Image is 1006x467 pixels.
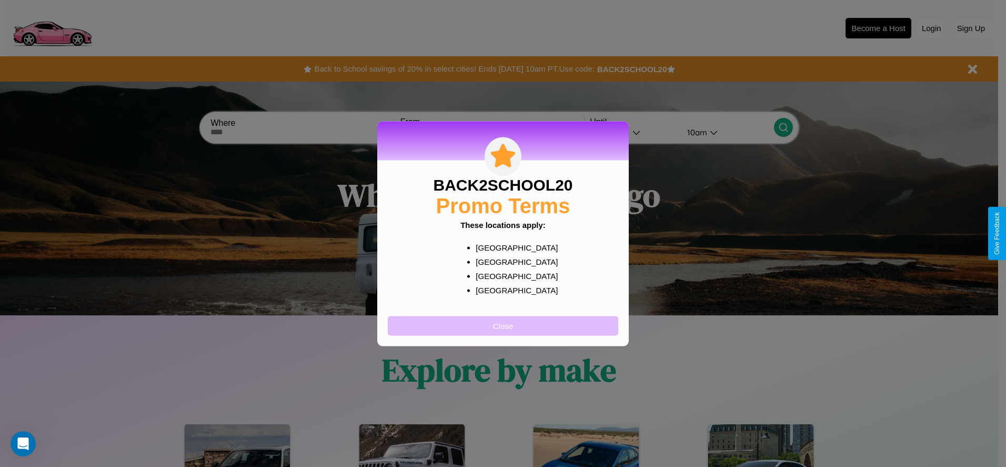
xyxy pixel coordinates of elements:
div: Give Feedback [993,212,1001,255]
p: [GEOGRAPHIC_DATA] [476,240,551,254]
h3: BACK2SCHOOL20 [433,176,572,194]
p: [GEOGRAPHIC_DATA] [476,283,551,297]
b: These locations apply: [460,220,546,229]
iframe: Intercom live chat [11,431,36,456]
p: [GEOGRAPHIC_DATA] [476,254,551,269]
button: Close [388,316,618,335]
p: [GEOGRAPHIC_DATA] [476,269,551,283]
h2: Promo Terms [436,194,570,217]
